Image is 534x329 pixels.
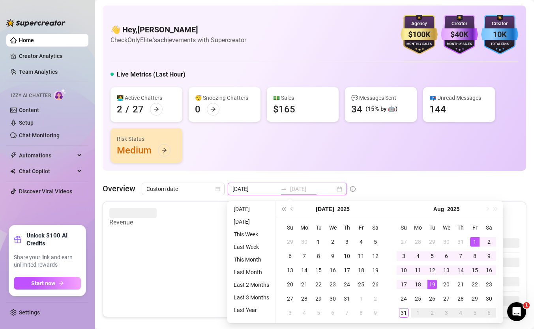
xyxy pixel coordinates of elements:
[441,42,478,47] div: Monthly Sales
[401,20,438,28] div: Agency
[328,308,337,318] div: 6
[468,221,482,235] th: Fr
[468,263,482,277] td: 2025-08-15
[368,306,382,320] td: 2025-08-09
[342,294,352,303] div: 31
[10,168,15,174] img: Chat Copilot
[19,37,34,43] a: Home
[283,277,297,292] td: 2025-07-20
[19,188,72,194] a: Discover Viral Videos
[453,292,468,306] td: 2025-08-28
[326,292,340,306] td: 2025-07-30
[111,35,246,45] article: Check OnlyElite.'s achievements with Supercreator
[482,292,496,306] td: 2025-08-30
[413,294,423,303] div: 25
[300,265,309,275] div: 14
[482,249,496,263] td: 2025-08-09
[399,294,408,303] div: 24
[297,249,311,263] td: 2025-07-07
[411,306,425,320] td: 2025-09-01
[297,292,311,306] td: 2025-07-28
[482,235,496,249] td: 2025-08-02
[397,221,411,235] th: Su
[10,152,17,159] span: thunderbolt
[439,263,453,277] td: 2025-08-13
[354,292,368,306] td: 2025-08-01
[397,306,411,320] td: 2025-08-31
[411,221,425,235] th: Mo
[356,280,366,289] div: 25
[399,237,408,247] div: 27
[401,42,438,47] div: Monthly Sales
[425,235,439,249] td: 2025-07-29
[453,306,468,320] td: 2025-09-04
[273,103,295,116] div: $165
[342,237,352,247] div: 3
[285,265,295,275] div: 13
[413,308,423,318] div: 1
[340,235,354,249] td: 2025-07-03
[279,201,288,217] button: Last year (Control + left)
[453,235,468,249] td: 2025-07-31
[19,69,58,75] a: Team Analytics
[397,277,411,292] td: 2025-08-17
[354,263,368,277] td: 2025-07-18
[453,263,468,277] td: 2025-08-14
[300,294,309,303] div: 28
[371,280,380,289] div: 26
[19,50,82,62] a: Creator Analytics
[328,251,337,261] div: 9
[300,308,309,318] div: 4
[26,232,81,247] strong: Unlock $100 AI Credits
[411,263,425,277] td: 2025-08-11
[442,308,451,318] div: 3
[316,201,334,217] button: Choose a month
[230,293,272,302] li: Last 3 Months
[14,254,81,269] span: Share your link and earn unlimited rewards
[371,251,380,261] div: 12
[283,249,297,263] td: 2025-07-06
[442,265,451,275] div: 13
[311,306,326,320] td: 2025-08-05
[441,15,478,54] img: purple-badge-B9DA21FR.svg
[439,235,453,249] td: 2025-07-30
[439,221,453,235] th: We
[230,217,272,226] li: [DATE]
[456,294,465,303] div: 28
[326,221,340,235] th: We
[484,294,494,303] div: 30
[427,237,437,247] div: 29
[371,294,380,303] div: 2
[311,292,326,306] td: 2025-07-29
[441,20,478,28] div: Creator
[368,249,382,263] td: 2025-07-12
[290,185,335,193] input: End date
[283,292,297,306] td: 2025-07-27
[399,308,408,318] div: 31
[285,308,295,318] div: 3
[340,277,354,292] td: 2025-07-24
[351,103,362,116] div: 34
[19,107,39,113] a: Content
[351,93,410,102] div: 💬 Messages Sent
[281,186,287,192] span: swap-right
[456,251,465,261] div: 7
[111,24,246,35] h4: 👋 Hey, [PERSON_NAME]
[442,280,451,289] div: 20
[328,237,337,247] div: 2
[328,265,337,275] div: 16
[399,251,408,261] div: 3
[356,294,366,303] div: 1
[447,201,459,217] button: Choose a year
[311,249,326,263] td: 2025-07-08
[368,292,382,306] td: 2025-08-02
[468,306,482,320] td: 2025-09-05
[297,235,311,249] td: 2025-06-30
[456,280,465,289] div: 21
[484,251,494,261] div: 9
[314,237,323,247] div: 1
[411,277,425,292] td: 2025-08-18
[470,308,480,318] div: 5
[427,280,437,289] div: 19
[401,15,438,54] img: gold-badge-CigiZidd.svg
